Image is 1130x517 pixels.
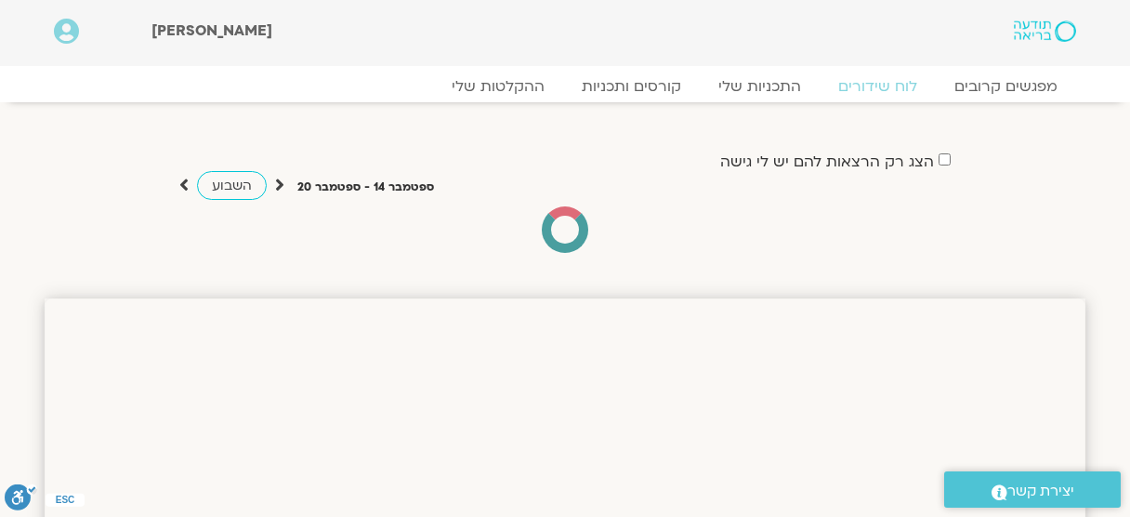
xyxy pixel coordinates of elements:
[936,77,1076,96] a: מפגשים קרובים
[212,177,252,194] span: השבוע
[151,20,272,41] span: [PERSON_NAME]
[297,178,434,197] p: ספטמבר 14 - ספטמבר 20
[433,77,563,96] a: ההקלטות שלי
[700,77,820,96] a: התכניות שלי
[944,471,1121,508] a: יצירת קשר
[197,171,267,200] a: השבוע
[563,77,700,96] a: קורסים ותכניות
[54,77,1076,96] nav: Menu
[820,77,936,96] a: לוח שידורים
[720,153,934,170] label: הצג רק הרצאות להם יש לי גישה
[1007,479,1074,504] span: יצירת קשר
